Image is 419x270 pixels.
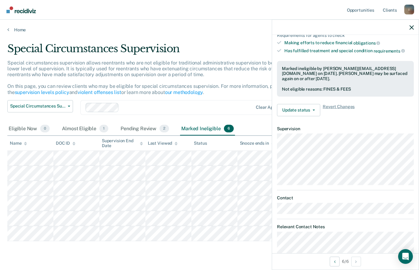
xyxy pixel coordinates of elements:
[277,33,414,38] div: Requirements for agents to check
[40,125,50,133] span: 0
[7,60,309,95] p: Special circumstances supervision allows reentrants who are not eligible for traditional administ...
[148,141,178,146] div: Last Viewed
[7,42,322,60] div: Special Circumstances Supervision
[256,105,282,110] div: Clear agents
[277,104,320,116] button: Update status
[240,141,275,146] div: Snooze ends in
[282,86,409,92] div: Not eligible reasons: FINES & FEES
[180,122,235,136] div: Marked Ineligible
[99,125,108,133] span: 1
[56,141,75,146] div: DOC ID
[323,104,355,116] span: Revert Changes
[284,40,414,46] div: Making efforts to reduce financial
[277,195,414,201] dt: Contact
[10,104,65,109] span: Special Circumstances Supervision
[224,125,234,133] span: 6
[7,27,412,33] a: Home
[404,5,414,14] button: Profile dropdown button
[374,48,405,53] span: requirements
[165,89,203,95] a: our methodology
[282,66,409,81] div: Marked ineligible by [PERSON_NAME][EMAIL_ADDRESS][DOMAIN_NAME] on [DATE]. [PERSON_NAME] may be su...
[7,122,51,136] div: Eligible Now
[351,256,361,266] button: Next Opportunity
[15,89,69,95] a: supervision levels policy
[10,141,27,146] div: Name
[330,256,340,266] button: Previous Opportunity
[272,253,419,269] div: 6 / 6
[277,126,414,131] dt: Supervision
[102,138,143,149] div: Supervision End Date
[353,41,380,45] span: obligations
[119,122,170,136] div: Pending Review
[61,122,110,136] div: Almost Eligible
[404,5,414,14] div: i
[398,249,413,264] div: Open Intercom Messenger
[78,89,121,95] a: violent offenses list
[284,48,414,54] div: Has fulfilled treatment and special condition
[6,6,36,13] img: Recidiviz
[277,224,414,229] dt: Relevant Contact Notes
[194,141,207,146] div: Status
[160,125,169,133] span: 2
